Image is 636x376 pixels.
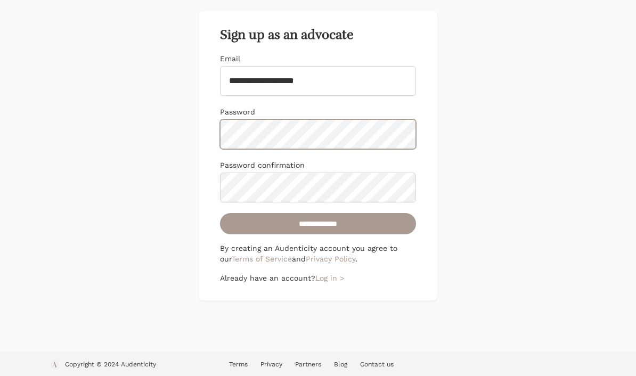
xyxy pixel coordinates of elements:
a: Contact us [360,361,394,368]
a: Terms of Service [232,255,292,263]
label: Password [220,108,255,116]
label: Password confirmation [220,161,305,169]
p: Already have an account? [220,273,416,283]
a: Privacy [260,361,282,368]
label: Email [220,54,240,63]
a: Terms [229,361,248,368]
p: Copyright © 2024 Audenticity [65,360,156,371]
a: Log in > [315,274,344,282]
p: By creating an Audenticity account you agree to our and . [220,243,416,264]
a: Privacy Policy [306,255,355,263]
a: Blog [334,361,347,368]
h2: Sign up as an advocate [220,28,416,43]
a: Partners [295,361,321,368]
